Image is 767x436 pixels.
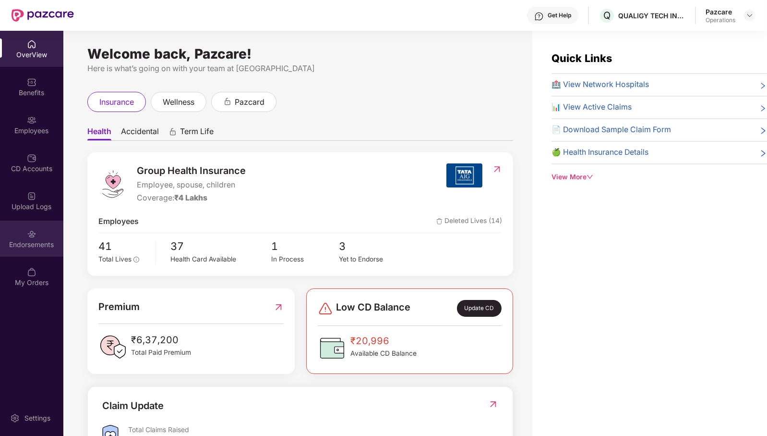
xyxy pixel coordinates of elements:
[98,299,140,314] span: Premium
[131,348,191,358] span: Total Paid Premium
[350,349,417,359] span: Available CD Balance
[706,7,735,16] div: Pazcare
[339,238,406,254] span: 3
[12,9,74,22] img: New Pazcare Logo
[87,50,513,58] div: Welcome back, Pazcare!
[87,62,513,75] div: Here is what’s going on with your team at [GEOGRAPHIC_DATA]
[551,79,649,91] span: 🏥 View Network Hospitals
[759,103,767,113] span: right
[133,257,139,262] span: info-circle
[551,101,632,113] span: 📊 View Active Claims
[436,216,502,228] span: Deleted Lives (14)
[98,333,127,361] img: PaidPremiumIcon
[706,16,735,24] div: Operations
[174,193,207,202] span: ₹4 Lakhs
[318,334,347,362] img: CDBalanceIcon
[587,174,593,180] span: down
[603,10,611,21] span: Q
[350,334,417,349] span: ₹20,996
[746,12,754,19] img: svg+xml;base64,PHN2ZyBpZD0iRHJvcGRvd24tMzJ4MzIiIHhtbG5zPSJodHRwOi8vd3d3LnczLm9yZy8yMDAwL3N2ZyIgd2...
[180,126,214,140] span: Term Life
[551,172,767,183] div: View More
[128,425,498,434] div: Total Claims Raised
[551,52,612,64] span: Quick Links
[102,399,164,413] div: Claim Update
[436,218,443,224] img: deleteIcon
[27,191,36,201] img: svg+xml;base64,PHN2ZyBpZD0iVXBsb2FkX0xvZ3MiIGRhdGEtbmFtZT0iVXBsb2FkIExvZ3MiIHhtbG5zPSJodHRwOi8vd3...
[27,77,36,87] img: svg+xml;base64,PHN2ZyBpZD0iQmVuZWZpdHMiIHhtbG5zPSJodHRwOi8vd3d3LnczLm9yZy8yMDAwL3N2ZyIgd2lkdGg9Ij...
[27,39,36,49] img: svg+xml;base64,PHN2ZyBpZD0iSG9tZSIgeG1sbnM9Imh0dHA6Ly93d3cudzMub3JnLzIwMDAvc3ZnIiB3aWR0aD0iMjAiIG...
[534,12,544,21] img: svg+xml;base64,PHN2ZyBpZD0iSGVscC0zMngzMiIgeG1sbnM9Imh0dHA6Ly93d3cudzMub3JnLzIwMDAvc3ZnIiB3aWR0aD...
[137,192,246,204] div: Coverage:
[223,97,232,106] div: animation
[318,301,333,316] img: svg+xml;base64,PHN2ZyBpZD0iRGFuZ2VyLTMyeDMyIiB4bWxucz0iaHR0cDovL3d3dy53My5vcmcvMjAwMC9zdmciIHdpZH...
[98,170,127,199] img: logo
[551,147,648,159] span: 🍏 Health Insurance Details
[272,238,339,254] span: 1
[457,300,502,316] div: Update CD
[10,413,20,423] img: svg+xml;base64,PHN2ZyBpZD0iU2V0dGluZy0yMHgyMCIgeG1sbnM9Imh0dHA6Ly93d3cudzMub3JnLzIwMDAvc3ZnIiB3aW...
[274,299,284,314] img: RedirectIcon
[98,216,139,228] span: Employees
[99,96,134,108] span: insurance
[551,124,671,136] span: 📄 Download Sample Claim Form
[759,126,767,136] span: right
[131,333,191,348] span: ₹6,37,200
[235,96,264,108] span: pazcard
[27,153,36,163] img: svg+xml;base64,PHN2ZyBpZD0iQ0RfQWNjb3VudHMiIGRhdGEtbmFtZT0iQ0QgQWNjb3VudHMiIHhtbG5zPSJodHRwOi8vd3...
[446,163,482,187] img: insurerIcon
[163,96,194,108] span: wellness
[339,254,406,265] div: Yet to Endorse
[27,115,36,125] img: svg+xml;base64,PHN2ZyBpZD0iRW1wbG95ZWVzIiB4bWxucz0iaHR0cDovL3d3dy53My5vcmcvMjAwMC9zdmciIHdpZHRoPS...
[336,300,410,316] span: Low CD Balance
[137,163,246,178] span: Group Health Insurance
[170,238,271,254] span: 37
[272,254,339,265] div: In Process
[87,126,111,140] span: Health
[137,179,246,191] span: Employee, spouse, children
[759,149,767,159] span: right
[759,81,767,91] span: right
[98,238,149,254] span: 41
[22,413,53,423] div: Settings
[492,164,502,174] img: RedirectIcon
[618,11,685,20] div: QUALIGY TECH INDIA PRIVATE LIMITED
[168,127,177,136] div: animation
[170,254,271,265] div: Health Card Available
[121,126,159,140] span: Accidental
[27,267,36,277] img: svg+xml;base64,PHN2ZyBpZD0iTXlfT3JkZXJzIiBkYXRhLW5hbWU9Ik15IE9yZGVycyIgeG1sbnM9Imh0dHA6Ly93d3cudz...
[488,399,498,409] img: RedirectIcon
[548,12,571,19] div: Get Help
[27,229,36,239] img: svg+xml;base64,PHN2ZyBpZD0iRW5kb3JzZW1lbnRzIiB4bWxucz0iaHR0cDovL3d3dy53My5vcmcvMjAwMC9zdmciIHdpZH...
[98,255,132,263] span: Total Lives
